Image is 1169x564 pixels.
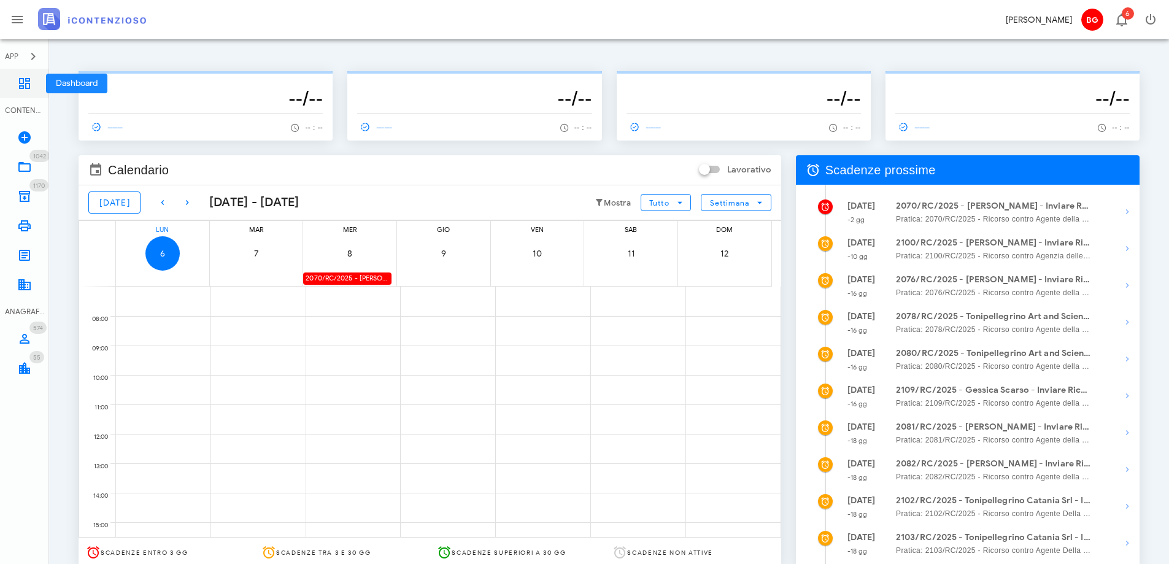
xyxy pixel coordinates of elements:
[847,436,868,445] small: -18 gg
[727,164,771,176] label: Lavorativo
[239,236,274,271] button: 7
[305,123,323,132] span: -- : --
[145,236,180,271] button: 6
[33,324,43,332] span: 574
[333,236,367,271] button: 8
[303,221,396,236] div: mer
[88,122,124,133] span: ------
[896,250,1091,262] span: Pratica: 2100/RC/2025 - Ricorso contro Agenzia delle Entrate - Ufficio Territoriale di [GEOGRAPHI...
[896,434,1091,446] span: Pratica: 2081/RC/2025 - Ricorso contro Agente della Riscossione - prov. di [GEOGRAPHIC_DATA]
[1115,273,1140,298] button: Mostra dettagli
[1077,5,1106,34] button: BG
[843,123,861,132] span: -- : --
[847,326,868,334] small: -16 gg
[426,249,461,259] span: 9
[491,221,584,236] div: ven
[199,193,299,212] div: [DATE] - [DATE]
[357,122,393,133] span: ------
[847,201,876,211] strong: [DATE]
[584,221,677,236] div: sab
[847,532,876,543] strong: [DATE]
[896,213,1091,225] span: Pratica: 2070/RC/2025 - Ricorso contro Agente della Riscossione - prov. di Ragusa
[641,194,691,211] button: Tutto
[847,400,868,408] small: -16 gg
[604,198,631,208] small: Mostra
[847,238,876,248] strong: [DATE]
[276,549,371,557] span: Scadenze tra 3 e 30 gg
[896,323,1091,336] span: Pratica: 2078/RC/2025 - Ricorso contro Agente della Riscossione - prov. di [GEOGRAPHIC_DATA]
[29,351,44,363] span: Distintivo
[88,118,129,136] a: ------
[29,150,50,162] span: Distintivo
[1115,420,1140,445] button: Mostra dettagli
[452,549,566,557] span: Scadenze superiori a 30 gg
[1122,7,1134,20] span: Distintivo
[614,249,648,259] span: 11
[1115,236,1140,261] button: Mostra dettagli
[895,122,931,133] span: ------
[896,199,1091,213] strong: 2070/RC/2025 - [PERSON_NAME] - Inviare Ricorso
[627,86,861,110] h3: --/--
[33,152,46,160] span: 1042
[1115,347,1140,371] button: Mostra dettagli
[88,76,323,86] p: --------------
[847,311,876,322] strong: [DATE]
[29,179,48,191] span: Distintivo
[627,76,861,86] p: --------------
[896,347,1091,360] strong: 2080/RC/2025 - Tonipellegrino Art and Science for Haird - Inviare Ricorso
[79,519,110,532] div: 15:00
[896,420,1091,434] strong: 2081/RC/2025 - [PERSON_NAME] - Inviare Ricorso
[79,312,110,326] div: 08:00
[520,236,555,271] button: 10
[333,249,367,259] span: 8
[239,249,274,259] span: 7
[896,384,1091,397] strong: 2109/RC/2025 - Gessica Scarso - Inviare Ricorso
[79,460,110,473] div: 13:00
[1112,123,1130,132] span: -- : --
[847,458,876,469] strong: [DATE]
[357,86,592,110] h3: --/--
[1115,384,1140,408] button: Mostra dettagli
[847,422,876,432] strong: [DATE]
[847,385,876,395] strong: [DATE]
[1115,199,1140,224] button: Mostra dettagli
[357,118,398,136] a: ------
[79,489,110,503] div: 14:00
[627,118,667,136] a: ------
[847,252,868,261] small: -10 gg
[896,471,1091,483] span: Pratica: 2082/RC/2025 - Ricorso contro Agente della Riscossione - prov. di [GEOGRAPHIC_DATA]
[79,430,110,444] div: 12:00
[896,544,1091,557] span: Pratica: 2103/RC/2025 - Ricorso contro Agente Della Riscossione - Prov. Di [GEOGRAPHIC_DATA]
[397,221,490,236] div: gio
[895,76,1130,86] p: --------------
[895,118,936,136] a: ------
[1115,531,1140,555] button: Mostra dettagli
[88,191,141,214] button: [DATE]
[614,236,648,271] button: 11
[709,198,750,207] span: Settimana
[1115,310,1140,334] button: Mostra dettagli
[1006,14,1072,26] div: [PERSON_NAME]
[38,8,146,30] img: logo-text-2x.png
[847,547,868,555] small: -18 gg
[5,105,44,116] div: CONTENZIOSO
[303,272,392,284] div: 2070/RC/2025 - [PERSON_NAME] - Inviare Ricorso
[847,289,868,298] small: -16 gg
[33,353,41,361] span: 55
[116,221,209,236] div: lun
[1115,494,1140,519] button: Mostra dettagli
[79,401,110,414] div: 11:00
[896,457,1091,471] strong: 2082/RC/2025 - [PERSON_NAME] - Inviare Ricorso
[210,221,303,236] div: mar
[896,287,1091,299] span: Pratica: 2076/RC/2025 - Ricorso contro Agente della Riscossione - prov. di [GEOGRAPHIC_DATA]
[896,508,1091,520] span: Pratica: 2102/RC/2025 - Ricorso contro Agente Della Riscossione - Prov. Di [GEOGRAPHIC_DATA]
[896,494,1091,508] strong: 2102/RC/2025 - Tonipellegrino Catania Srl - Inviare Ricorso
[357,76,592,86] p: --------------
[896,397,1091,409] span: Pratica: 2109/RC/2025 - Ricorso contro Agente della Riscossione - prov. di [GEOGRAPHIC_DATA]
[847,473,868,482] small: -18 gg
[99,198,130,208] span: [DATE]
[33,182,45,190] span: 1170
[896,236,1091,250] strong: 2100/RC/2025 - [PERSON_NAME] - Inviare Ricorso
[627,549,713,557] span: Scadenze non attive
[701,194,771,211] button: Settimana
